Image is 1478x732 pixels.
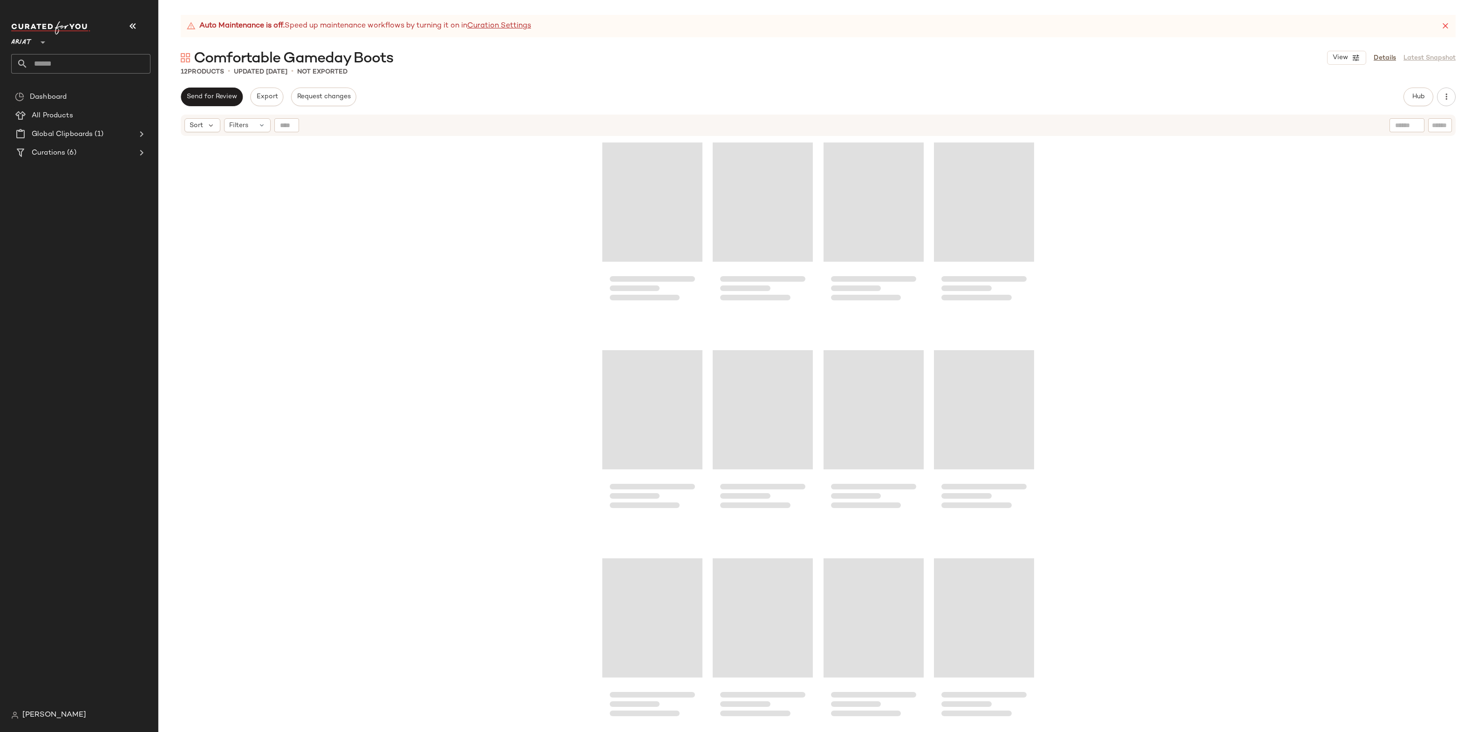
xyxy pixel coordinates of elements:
button: Send for Review [181,88,243,106]
a: Details [1374,53,1396,63]
button: Hub [1403,88,1433,106]
div: Loading... [602,555,702,727]
span: Hub [1412,93,1425,101]
img: cfy_white_logo.C9jOOHJF.svg [11,21,90,34]
span: Dashboard [30,92,67,102]
div: Loading... [713,555,813,727]
img: svg%3e [181,53,190,62]
div: Loading... [824,347,924,519]
span: Send for Review [186,93,237,101]
span: (1) [93,129,103,140]
span: 12 [181,68,188,75]
span: View [1332,54,1348,61]
span: Curations [32,148,65,158]
img: svg%3e [11,712,19,719]
div: Loading... [713,139,813,311]
p: Not Exported [297,67,347,77]
div: Loading... [934,555,1034,727]
div: Loading... [602,347,702,519]
div: Loading... [934,347,1034,519]
span: Comfortable Gameday Boots [194,49,393,68]
span: [PERSON_NAME] [22,710,86,721]
div: Loading... [824,555,924,727]
div: Products [181,67,224,77]
button: View [1327,51,1366,65]
strong: Auto Maintenance is off. [199,20,285,32]
p: updated [DATE] [234,67,287,77]
span: Filters [229,121,248,130]
span: Global Clipboards [32,129,93,140]
span: • [228,66,230,77]
span: All Products [32,110,73,121]
span: Export [256,93,278,101]
span: Request changes [297,93,351,101]
div: Loading... [713,347,813,519]
button: Export [250,88,283,106]
span: (6) [65,148,76,158]
span: • [291,66,293,77]
div: Loading... [824,139,924,311]
div: Speed up maintenance workflows by turning it on in [186,20,531,32]
img: svg%3e [15,92,24,102]
button: Request changes [291,88,356,106]
a: Curation Settings [467,20,531,32]
span: Sort [190,121,203,130]
span: Ariat [11,32,32,48]
div: Loading... [934,139,1034,311]
div: Loading... [602,139,702,311]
